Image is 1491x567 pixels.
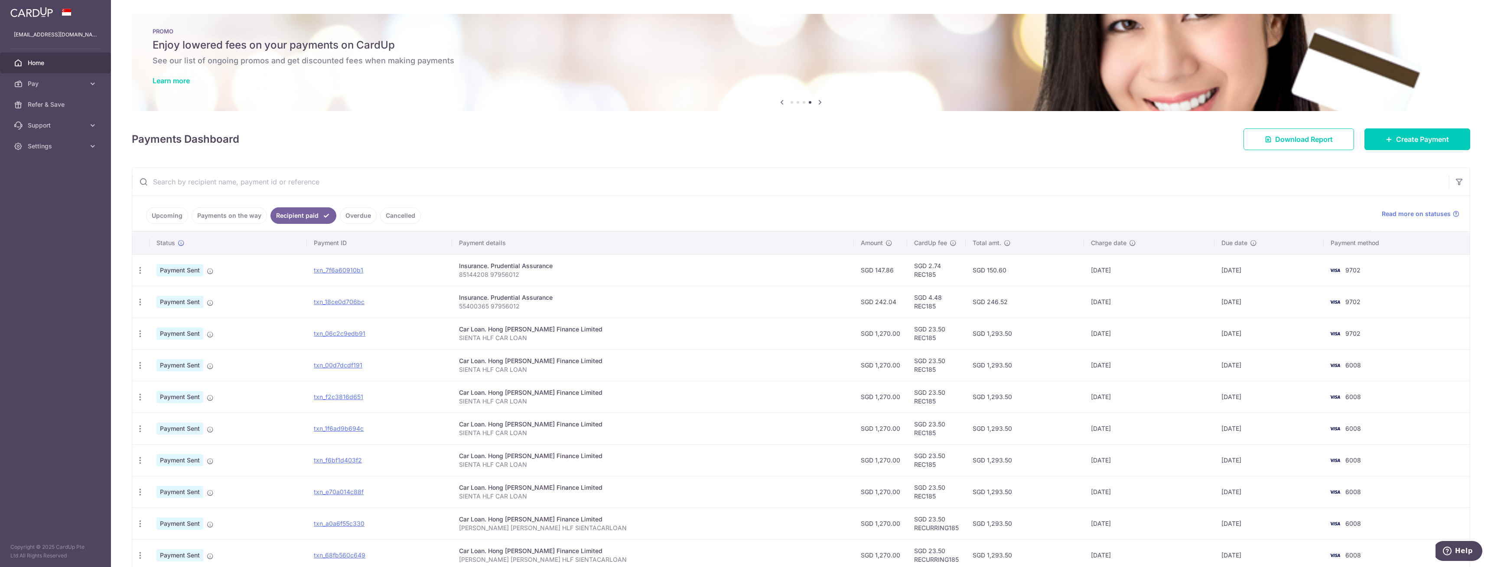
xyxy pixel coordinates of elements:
img: Bank Card [1326,360,1344,370]
td: [DATE] [1084,444,1214,476]
img: Bank Card [1326,328,1344,339]
span: 6008 [1345,393,1361,400]
a: txn_18ce0d706bc [314,298,365,305]
a: txn_06c2c9edb91 [314,330,365,337]
td: [DATE] [1084,349,1214,381]
a: Create Payment [1364,128,1470,150]
span: 9702 [1345,266,1361,274]
span: 6008 [1345,520,1361,527]
div: Car Loan. Hong [PERSON_NAME] Finance Limited [459,515,847,524]
a: txn_a0a6f55c330 [314,520,365,527]
span: Payment Sent [156,264,203,276]
span: Payment Sent [156,328,203,340]
a: txn_1f6ad9b694c [314,425,364,432]
img: Bank Card [1326,392,1344,402]
td: SGD 1,293.50 [966,508,1084,539]
td: SGD 23.50 REC185 [907,444,966,476]
td: SGD 1,293.50 [966,349,1084,381]
td: SGD 23.50 REC185 [907,476,966,508]
td: SGD 23.50 RECURRING185 [907,508,966,539]
td: [DATE] [1084,508,1214,539]
a: txn_00d7dcdf191 [314,361,362,369]
span: Payment Sent [156,423,203,435]
div: Car Loan. Hong [PERSON_NAME] Finance Limited [459,325,847,334]
td: SGD 147.86 [854,254,907,286]
img: CardUp [10,7,53,17]
td: SGD 1,270.00 [854,508,907,539]
td: SGD 1,270.00 [854,349,907,381]
td: [DATE] [1214,286,1324,318]
p: [PERSON_NAME] [PERSON_NAME] HLF SIENTACARLOAN [459,524,847,532]
td: SGD 150.60 [966,254,1084,286]
td: SGD 1,270.00 [854,381,907,413]
span: 6008 [1345,456,1361,464]
iframe: Opens a widget where you can find more information [1436,541,1482,563]
th: Payment details [452,232,854,254]
span: 9702 [1345,298,1361,305]
td: SGD 1,293.50 [966,318,1084,349]
div: Car Loan. Hong [PERSON_NAME] Finance Limited [459,452,847,460]
p: SIENTA HLF CAR LOAN [459,429,847,437]
div: Car Loan. Hong [PERSON_NAME] Finance Limited [459,388,847,397]
a: txn_7f6a60910b1 [314,266,363,274]
td: SGD 2.74 REC185 [907,254,966,286]
td: SGD 1,270.00 [854,413,907,444]
span: Home [28,59,85,67]
span: Payment Sent [156,549,203,561]
a: Learn more [153,76,190,85]
td: [DATE] [1214,444,1324,476]
div: Insurance. Prudential Assurance [459,293,847,302]
td: [DATE] [1214,413,1324,444]
img: Bank Card [1326,550,1344,560]
span: Download Report [1275,134,1333,144]
td: SGD 1,270.00 [854,444,907,476]
td: SGD 1,270.00 [854,318,907,349]
td: [DATE] [1084,413,1214,444]
div: Car Loan. Hong [PERSON_NAME] Finance Limited [459,357,847,365]
span: Refer & Save [28,100,85,109]
td: SGD 23.50 REC185 [907,413,966,444]
span: Payment Sent [156,359,203,371]
span: Payment Sent [156,296,203,308]
img: Bank Card [1326,423,1344,434]
a: txn_f6bf1d403f2 [314,456,362,464]
p: SIENTA HLF CAR LOAN [459,492,847,501]
td: [DATE] [1214,476,1324,508]
p: 85144208 97956012 [459,270,847,279]
td: [DATE] [1214,381,1324,413]
img: Bank Card [1326,518,1344,529]
h5: Enjoy lowered fees on your payments on CardUp [153,38,1449,52]
div: Car Loan. Hong [PERSON_NAME] Finance Limited [459,547,847,555]
a: Recipient paid [270,207,336,224]
div: Car Loan. Hong [PERSON_NAME] Finance Limited [459,483,847,492]
span: Create Payment [1396,134,1449,144]
img: Bank Card [1326,455,1344,465]
th: Payment ID [307,232,452,254]
td: SGD 1,270.00 [854,476,907,508]
span: Due date [1221,239,1247,247]
a: txn_68fb560c649 [314,551,365,559]
a: Payments on the way [192,207,267,224]
p: SIENTA HLF CAR LOAN [459,460,847,469]
span: 9702 [1345,330,1361,337]
a: txn_f2c3816d651 [314,393,363,400]
p: SIENTA HLF CAR LOAN [459,397,847,406]
td: SGD 242.04 [854,286,907,318]
td: [DATE] [1214,349,1324,381]
img: Latest Promos banner [132,14,1470,111]
p: [EMAIL_ADDRESS][DOMAIN_NAME] [14,30,97,39]
span: Amount [861,239,883,247]
a: txn_e70a014c88f [314,488,364,495]
span: Total amt. [973,239,1001,247]
td: [DATE] [1084,381,1214,413]
a: Cancelled [380,207,421,224]
td: [DATE] [1214,508,1324,539]
a: Overdue [340,207,377,224]
span: 6008 [1345,488,1361,495]
span: Read more on statuses [1382,210,1451,218]
span: Payment Sent [156,486,203,498]
td: SGD 23.50 REC185 [907,349,966,381]
td: SGD 1,293.50 [966,381,1084,413]
img: Bank Card [1326,487,1344,497]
